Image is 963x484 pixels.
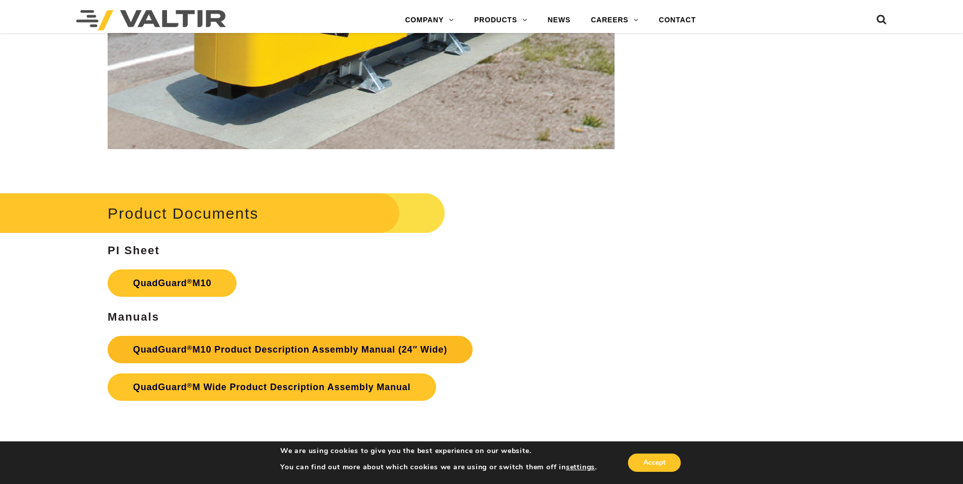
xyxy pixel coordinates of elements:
sup: ® [187,382,192,389]
p: We are using cookies to give you the best experience on our website. [280,446,597,456]
button: Accept [628,454,681,472]
button: settings [566,463,595,472]
a: QuadGuard®M10 [108,269,237,297]
strong: Manuals [108,310,159,323]
a: CONTACT [649,10,706,30]
a: QuadGuard®M Wide Product Description Assembly Manual [108,373,436,401]
strong: PI Sheet [108,244,160,257]
a: CAREERS [581,10,649,30]
a: COMPANY [395,10,464,30]
sup: ® [187,278,192,285]
a: NEWS [538,10,581,30]
a: QuadGuard®M10 Product Description Assembly Manual (24″ Wide) [108,336,473,363]
a: PRODUCTS [464,10,538,30]
p: You can find out more about which cookies we are using or switch them off in . [280,463,597,472]
sup: ® [187,344,192,352]
img: Valtir [76,10,226,30]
